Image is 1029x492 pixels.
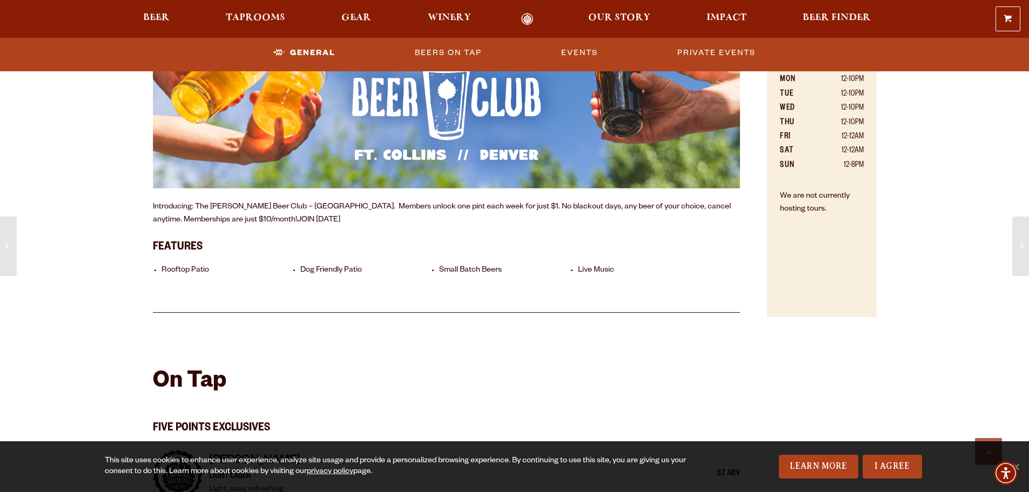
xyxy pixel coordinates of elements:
[803,14,871,22] span: Beer Finder
[341,14,371,22] span: Gear
[673,41,760,65] a: Private Events
[707,14,746,22] span: Impact
[815,102,864,116] td: 12-10pm
[780,184,863,216] p: We are not currently hosting tours.
[780,73,815,87] th: MON
[796,13,878,25] a: Beer Finder
[226,14,285,22] span: Taprooms
[153,370,226,396] h2: On Tap
[439,266,573,276] li: Small Batch Beers
[994,461,1018,485] div: Accessibility Menu
[153,234,741,257] h3: Features
[153,407,741,438] h3: Five Points Exclusives
[421,13,478,25] a: Winery
[557,41,602,65] a: Events
[507,13,548,25] a: Odell Home
[581,13,657,25] a: Our Story
[307,468,353,476] a: privacy policy
[269,41,340,65] a: General
[815,87,864,102] td: 12-10pm
[143,14,170,22] span: Beer
[588,14,650,22] span: Our Story
[136,13,177,25] a: Beer
[219,13,292,25] a: Taprooms
[815,159,864,173] td: 12-8pm
[815,116,864,130] td: 12-10pm
[815,73,864,87] td: 12-10pm
[815,144,864,158] td: 12-12am
[162,266,295,276] li: Rooftop Patio
[780,144,815,158] th: SAT
[105,456,690,477] div: This site uses cookies to enhance user experience, analyze site usage and provide a personalized ...
[975,438,1002,465] a: Scroll to top
[428,14,471,22] span: Winery
[700,13,754,25] a: Impact
[297,216,340,225] a: JOIN [DATE]
[780,130,815,144] th: FRI
[334,13,378,25] a: Gear
[863,455,922,478] a: I Agree
[815,130,864,144] td: 12-12am
[153,201,741,227] p: Introducing: The [PERSON_NAME] Beer Club – [GEOGRAPHIC_DATA]. Members unlock one pint each week f...
[300,266,434,276] li: Dog Friendly Patio
[779,455,858,478] a: Learn More
[411,41,486,65] a: Beers on Tap
[780,102,815,116] th: WED
[578,266,711,276] li: Live Music
[780,116,815,130] th: THU
[780,159,815,173] th: SUN
[780,87,815,102] th: TUE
